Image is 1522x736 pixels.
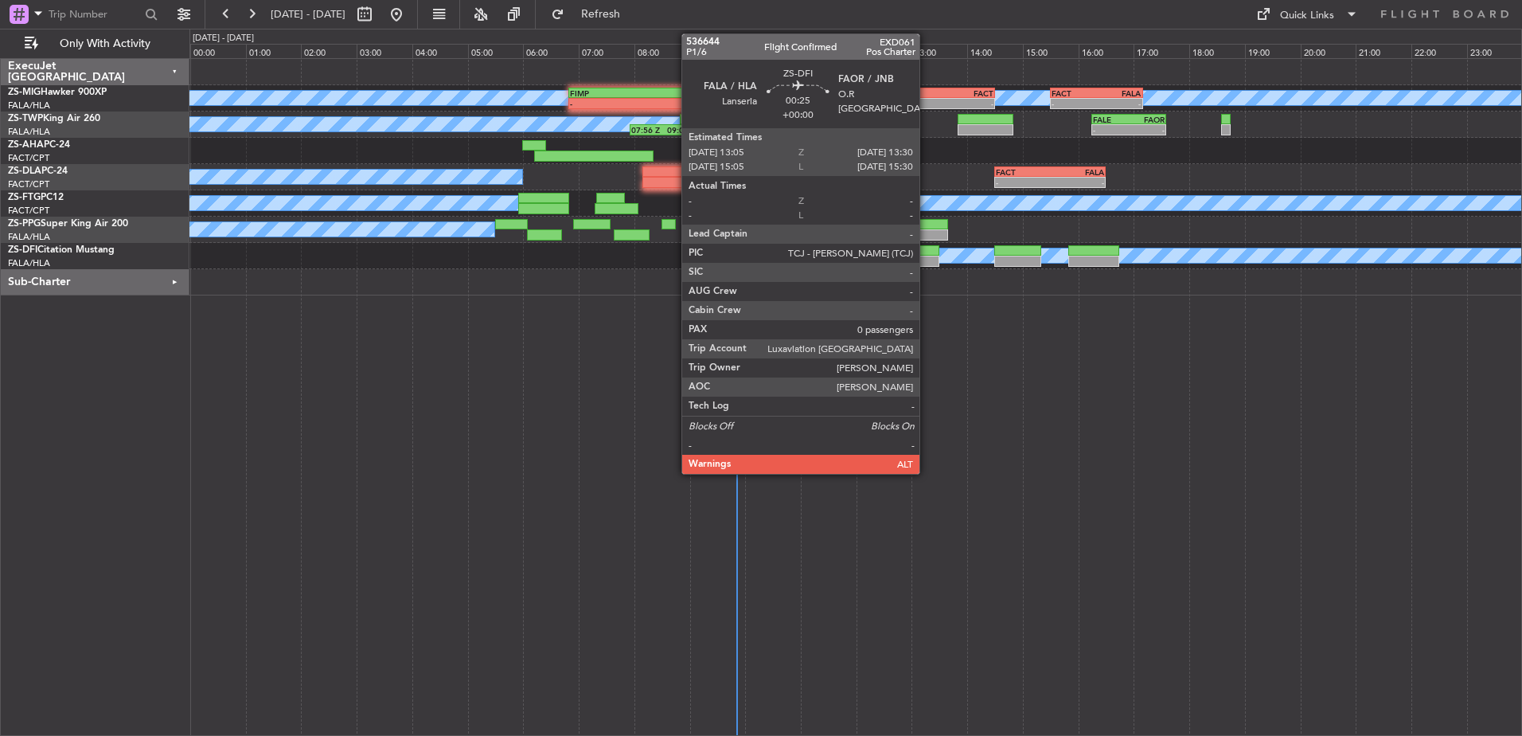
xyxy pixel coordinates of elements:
div: A/C Booked [823,191,873,215]
div: - [772,204,821,213]
div: FAOR [1129,115,1165,124]
span: Refresh [568,9,634,20]
div: 16:00 [1079,44,1134,58]
div: FAKG [681,115,722,124]
div: 20:00 [1301,44,1356,58]
input: Trip Number [49,2,140,26]
div: FACT [996,167,1050,177]
div: 22:00 [1411,44,1467,58]
div: 07:00 [579,44,634,58]
a: FALA/HLA [8,257,50,269]
div: - [885,99,939,108]
div: FALE [885,88,939,98]
div: 09:09 Z [664,125,697,135]
div: FALE [680,88,790,98]
div: - [996,178,1050,187]
div: - [1096,99,1141,108]
span: ZS-DLA [8,166,41,176]
div: 18:00 [1189,44,1245,58]
a: FACT/CPT [8,205,49,217]
div: 21:00 [1356,44,1411,58]
div: Quick Links [1280,8,1334,24]
a: ZS-PPGSuper King Air 200 [8,219,128,229]
div: [DATE] - [DATE] [193,32,254,45]
div: 09:00 [690,44,746,58]
span: ZS-DFI [8,245,37,255]
div: 08:00 [634,44,690,58]
a: FALA/HLA [8,231,50,243]
button: Quick Links [1248,2,1366,27]
span: ZS-TWP [8,114,43,123]
div: FALA [1096,88,1141,98]
div: 14:00 [967,44,1023,58]
div: FVFA [723,194,772,203]
a: FALA/HLA [8,100,50,112]
div: 15:00 [1023,44,1079,58]
div: FIMP [570,88,680,98]
span: [DATE] - [DATE] [271,7,345,22]
div: FALA [1050,167,1104,177]
div: 07:56 Z [631,125,664,135]
a: ZS-AHAPC-24 [8,140,70,150]
a: ZS-TWPKing Air 260 [8,114,100,123]
div: 19:00 [1245,44,1301,58]
div: - [805,178,864,187]
div: - [1129,125,1165,135]
div: FABL [721,115,762,124]
div: - [1093,125,1129,135]
div: 10:00 [745,44,801,58]
div: FACT [939,88,993,98]
div: 04:00 [412,44,468,58]
span: ZS-MIG [8,88,41,97]
div: FVLS [772,194,821,203]
div: A/C Booked [744,244,794,268]
span: ZS-PPG [8,219,41,229]
div: 13:00 [911,44,967,58]
span: ZS-AHA [8,140,44,150]
div: 01:00 [246,44,302,58]
div: - [570,99,680,108]
button: Only With Activity [18,31,173,57]
div: 02:00 [301,44,357,58]
div: 06:00 [523,44,579,58]
a: ZS-FTGPC12 [8,193,64,202]
a: FACT/CPT [8,178,49,190]
div: 00:00 [190,44,246,58]
div: - [680,99,790,108]
div: - [723,204,772,213]
a: ZS-DLAPC-24 [8,166,68,176]
div: 05:00 [468,44,524,58]
a: ZS-DFICitation Mustang [8,245,115,255]
div: - [1052,99,1096,108]
div: FYWE [746,167,805,177]
div: - [939,99,993,108]
div: FALE [1093,115,1129,124]
a: FALA/HLA [8,126,50,138]
a: FACT/CPT [8,152,49,164]
span: ZS-FTG [8,193,41,202]
div: 03:00 [357,44,412,58]
div: 12:00 [857,44,912,58]
div: 17:00 [1134,44,1189,58]
div: - [746,178,805,187]
div: FACT [1052,88,1096,98]
span: Only With Activity [41,38,168,49]
div: 11:00 [801,44,857,58]
div: FACT [805,167,864,177]
a: ZS-MIGHawker 900XP [8,88,107,97]
div: - [1050,178,1104,187]
button: Refresh [544,2,639,27]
